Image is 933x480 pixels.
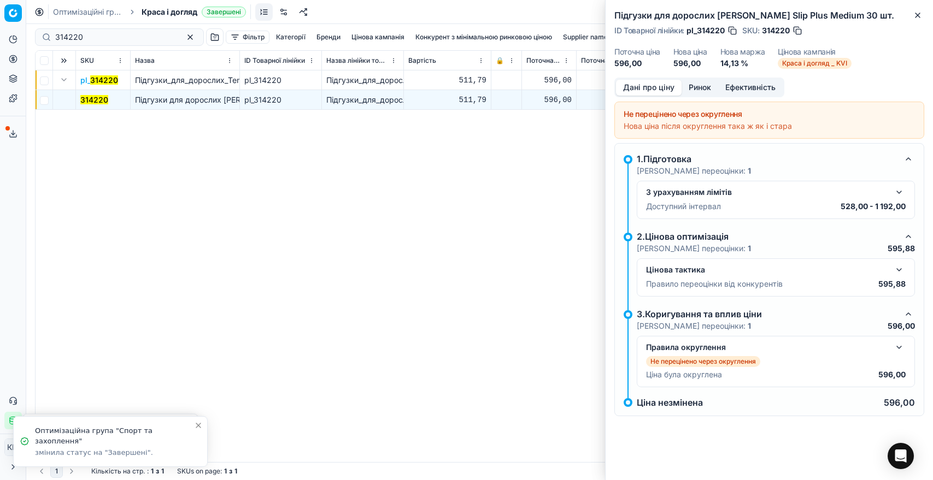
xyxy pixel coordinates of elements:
[234,467,237,476] strong: 1
[53,7,246,17] nav: breadcrumb
[686,25,725,36] span: pl_314220
[4,438,22,456] button: КM
[748,244,751,253] strong: 1
[526,94,572,105] div: 596,00
[646,187,888,198] div: З урахуванням лімітів
[637,398,703,407] p: Ціна незмінена
[65,465,78,478] button: Go to next page
[614,9,924,22] h2: Підгузки для дорослих [PERSON_NAME] Slip Plus Medium 30 шт.
[673,58,707,69] dd: 596,00
[408,94,486,105] div: 511,79
[762,25,790,36] span: 314220
[202,7,246,17] span: Завершені
[614,58,660,69] dd: 596,00
[778,48,852,56] dt: Цінова кампанія
[637,243,751,254] p: [PERSON_NAME] переоцінки:
[718,80,783,96] button: Ефективність
[35,425,194,447] div: Оптимізаційна група "Спорт та захоплення"
[581,56,643,65] span: Поточна промо ціна
[312,31,345,44] button: Бренди
[682,80,718,96] button: Ринок
[888,321,915,331] p: 596,00
[637,152,897,165] div: 1.Підготовка
[326,56,388,65] span: Назва лінійки товарів
[50,465,63,478] button: 1
[135,56,155,65] span: Назва
[80,56,94,65] span: SKU
[229,467,232,476] strong: з
[496,56,504,65] span: 🔒
[888,443,914,469] div: Open Intercom Messenger
[326,75,399,86] div: Підгузки_для_дорослих_Tena_Slip_Plus_Medium_30_шт.
[226,31,269,44] button: Фільтр
[90,75,118,85] mark: 314220
[244,94,317,105] div: pl_314220
[192,419,205,432] button: Close toast
[91,467,145,476] span: Кількість на стр.
[637,307,897,321] div: 3.Коригування та вплив ціни
[841,201,906,212] p: 528,00 - 1 192,00
[559,31,612,44] button: Supplier name
[35,448,194,458] div: змінила статус на "Завершені".
[57,54,71,67] button: Expand all
[614,27,684,34] span: ID Товарної лінійки :
[5,439,21,455] span: КM
[720,48,765,56] dt: Нова маржа
[742,27,760,34] span: SKU :
[35,465,48,478] button: Go to previous page
[646,369,722,380] p: Ціна була округлена
[646,201,721,212] p: Доступний інтервал
[408,56,436,65] span: Вартість
[80,75,118,86] span: pl_
[624,121,915,132] div: Нова ціна після округлення така ж як і стара
[156,467,159,476] strong: з
[142,7,246,17] span: Краса і доглядЗавершені
[673,48,707,56] dt: Нова ціна
[646,278,783,289] p: Правило переоцінки від конкурентів
[224,467,227,476] strong: 1
[646,264,888,275] div: Цінова тактика
[614,48,660,56] dt: Поточна ціна
[637,321,751,331] p: [PERSON_NAME] переоцінки:
[57,73,71,86] button: Expand
[135,75,339,85] span: Підгузки_для_дорослих_Tena_Slip_Plus_Medium_30_шт.
[135,95,376,104] span: Підгузки для дорослих [PERSON_NAME] Slip Plus Medium 30 шт.
[720,58,765,69] dd: 14,13 %
[526,75,572,86] div: 596,00
[272,31,310,44] button: Категорії
[244,75,317,86] div: pl_314220
[411,31,556,44] button: Конкурент з мінімальною ринковою ціною
[624,109,915,120] div: Не перецінено через округлення
[408,75,486,86] div: 511,79
[888,243,915,254] p: 595,88
[80,94,108,105] button: 314220
[80,95,108,104] mark: 314220
[55,32,175,43] input: Пошук по SKU або назві
[884,398,915,407] p: 596,00
[80,75,118,86] button: pl_314220
[35,465,78,478] nav: pagination
[526,56,561,65] span: Поточна ціна
[326,94,399,105] div: Підгузки_для_дорослих_Tena_Slip_Plus_Medium_30_шт.
[53,7,123,17] a: Оптимізаційні групи
[244,56,305,65] span: ID Товарної лінійки
[142,7,197,17] span: Краса і догляд
[91,467,164,476] div: :
[637,165,751,176] p: [PERSON_NAME] переоцінки:
[646,342,888,353] div: Правила округлення
[161,467,164,476] strong: 1
[177,467,222,476] span: SKUs on page :
[151,467,154,476] strong: 1
[748,321,751,330] strong: 1
[637,230,897,243] div: 2.Цінова оптимізація
[748,166,751,175] strong: 1
[878,369,906,380] p: 596,00
[778,58,852,69] span: Краса і догляд _ KVI
[581,94,654,105] div: 596,00
[650,357,756,366] p: Не перецінено через округлення
[347,31,409,44] button: Цінова кампанія
[878,278,906,289] p: 595,88
[581,75,654,86] div: 596,00
[616,80,682,96] button: Дані про ціну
